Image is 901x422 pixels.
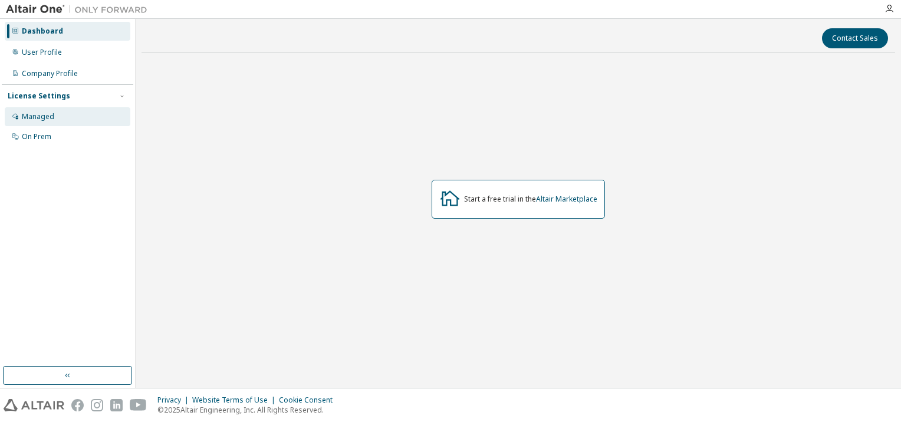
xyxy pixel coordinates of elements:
div: Privacy [157,395,192,405]
div: On Prem [22,132,51,141]
p: © 2025 Altair Engineering, Inc. All Rights Reserved. [157,405,340,415]
div: Company Profile [22,69,78,78]
div: Start a free trial in the [464,194,597,204]
button: Contact Sales [822,28,888,48]
img: altair_logo.svg [4,399,64,411]
div: User Profile [22,48,62,57]
a: Altair Marketplace [536,194,597,204]
img: facebook.svg [71,399,84,411]
img: linkedin.svg [110,399,123,411]
div: Website Terms of Use [192,395,279,405]
img: Altair One [6,4,153,15]
img: instagram.svg [91,399,103,411]
img: youtube.svg [130,399,147,411]
div: License Settings [8,91,70,101]
div: Managed [22,112,54,121]
div: Cookie Consent [279,395,340,405]
div: Dashboard [22,27,63,36]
